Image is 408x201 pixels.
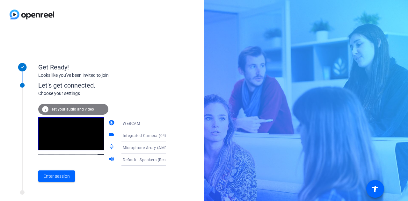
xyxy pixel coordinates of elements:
[38,72,166,79] div: Looks like you've been invited to join
[38,81,179,90] div: Let's get connected.
[123,133,181,138] span: Integrated Camera (04f2:b805)
[108,119,116,127] mat-icon: camera
[38,170,75,182] button: Enter session
[123,145,194,150] span: Microphone Array (AMD Audio Device)
[371,185,379,193] mat-icon: accessibility
[43,173,70,180] span: Enter session
[38,62,166,72] div: Get Ready!
[38,90,179,97] div: Choose your settings
[108,132,116,139] mat-icon: videocam
[50,107,94,111] span: Test your audio and video
[108,156,116,163] mat-icon: volume_up
[108,144,116,151] mat-icon: mic_none
[41,105,49,113] mat-icon: info
[123,121,140,126] span: WEBCAM
[123,157,192,162] span: Default - Speakers (Realtek(R) Audio)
